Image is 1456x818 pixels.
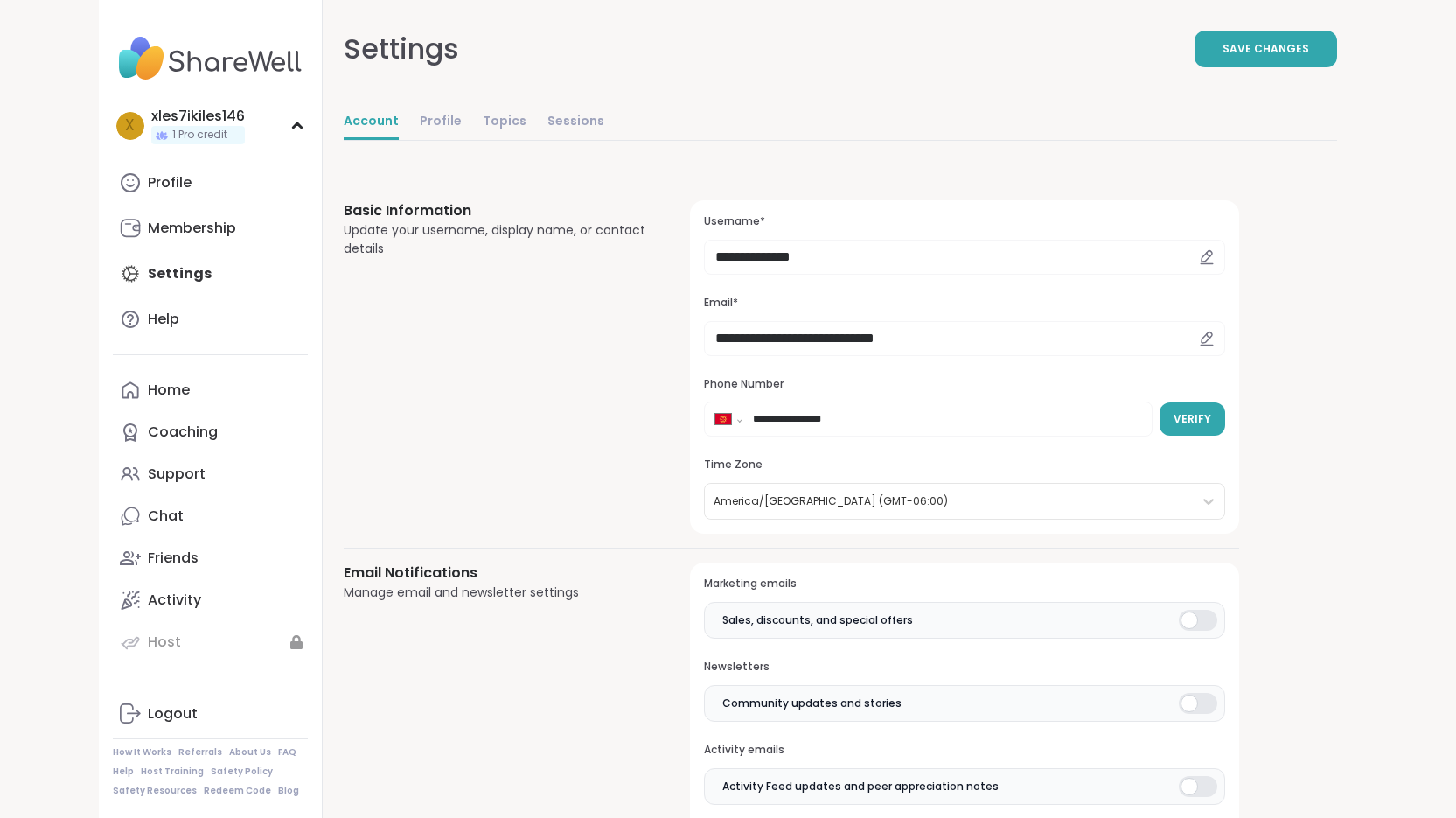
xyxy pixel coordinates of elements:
h3: Email Notifications [344,563,649,584]
a: Host [113,621,308,663]
span: Save Changes [1223,41,1309,57]
a: Help [113,766,134,778]
a: Safety Resources [113,785,197,797]
span: Verify [1174,411,1211,427]
img: ShareWell Nav Logo [113,28,308,89]
span: x [125,115,135,137]
a: FAQ [278,746,296,759]
h3: Email* [704,296,1224,311]
div: Coaching [148,423,218,442]
div: Settings [344,28,459,70]
div: xles7ikiles146 [151,107,245,126]
div: Support [148,465,206,484]
a: Blog [278,785,299,797]
h3: Marketing emails [704,577,1224,591]
div: Logout [148,704,198,724]
h3: Basic Information [344,200,649,221]
div: Friends [148,549,199,568]
a: Coaching [113,411,308,453]
a: Host Training [141,766,204,778]
a: Profile [420,105,462,140]
div: Help [148,310,179,329]
a: Profile [113,162,308,204]
span: 1 Pro credit [172,128,227,143]
button: Save Changes [1195,31,1337,67]
div: Membership [148,219,236,238]
h3: Username* [704,214,1224,229]
a: Redeem Code [204,785,271,797]
div: Manage email and newsletter settings [344,584,649,602]
div: Profile [148,173,192,192]
button: Verify [1160,402,1225,436]
a: Account [344,105,399,140]
a: Support [113,453,308,495]
a: Membership [113,207,308,249]
a: Safety Policy [211,766,273,778]
a: Sessions [547,105,604,140]
a: Chat [113,495,308,537]
a: Friends [113,537,308,579]
div: Activity [148,591,201,610]
div: Chat [148,507,184,526]
h3: Phone Number [704,377,1224,392]
span: Sales, discounts, and special offers [722,612,913,628]
a: Activity [113,579,308,621]
div: Update your username, display name, or contact details [344,221,649,258]
h3: Time Zone [704,458,1224,472]
h3: Activity emails [704,743,1224,758]
a: Home [113,369,308,411]
h3: Newsletters [704,660,1224,675]
a: About Us [229,746,271,759]
a: Help [113,298,308,340]
a: How It Works [113,746,171,759]
a: Logout [113,693,308,735]
a: Referrals [178,746,222,759]
span: Community updates and stories [722,696,902,711]
a: Topics [483,105,526,140]
span: Activity Feed updates and peer appreciation notes [722,779,999,794]
div: Host [148,633,181,652]
div: Home [148,381,190,400]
